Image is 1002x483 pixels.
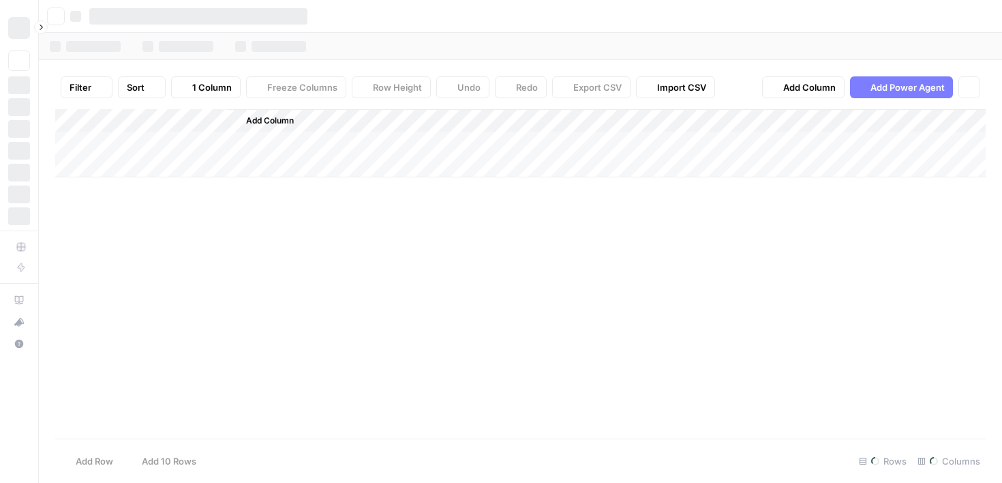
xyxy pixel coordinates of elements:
[192,80,232,94] span: 1 Column
[267,80,337,94] span: Freeze Columns
[8,289,30,311] a: AirOps Academy
[457,80,481,94] span: Undo
[70,80,91,94] span: Filter
[118,76,166,98] button: Sort
[9,312,29,332] div: What's new?
[121,450,204,472] button: Add 10 Rows
[55,450,121,472] button: Add Row
[912,450,986,472] div: Columns
[373,80,422,94] span: Row Height
[762,76,845,98] button: Add Column
[8,311,30,333] button: What's new?
[657,80,706,94] span: Import CSV
[495,76,547,98] button: Redo
[516,80,538,94] span: Redo
[246,115,294,127] span: Add Column
[127,80,145,94] span: Sort
[352,76,431,98] button: Row Height
[870,80,945,94] span: Add Power Agent
[142,454,196,468] span: Add 10 Rows
[8,333,30,355] button: Help + Support
[76,454,113,468] span: Add Row
[853,450,912,472] div: Rows
[850,76,953,98] button: Add Power Agent
[573,80,622,94] span: Export CSV
[552,76,631,98] button: Export CSV
[246,76,346,98] button: Freeze Columns
[783,80,836,94] span: Add Column
[228,112,299,130] button: Add Column
[61,76,112,98] button: Filter
[171,76,241,98] button: 1 Column
[436,76,489,98] button: Undo
[636,76,715,98] button: Import CSV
